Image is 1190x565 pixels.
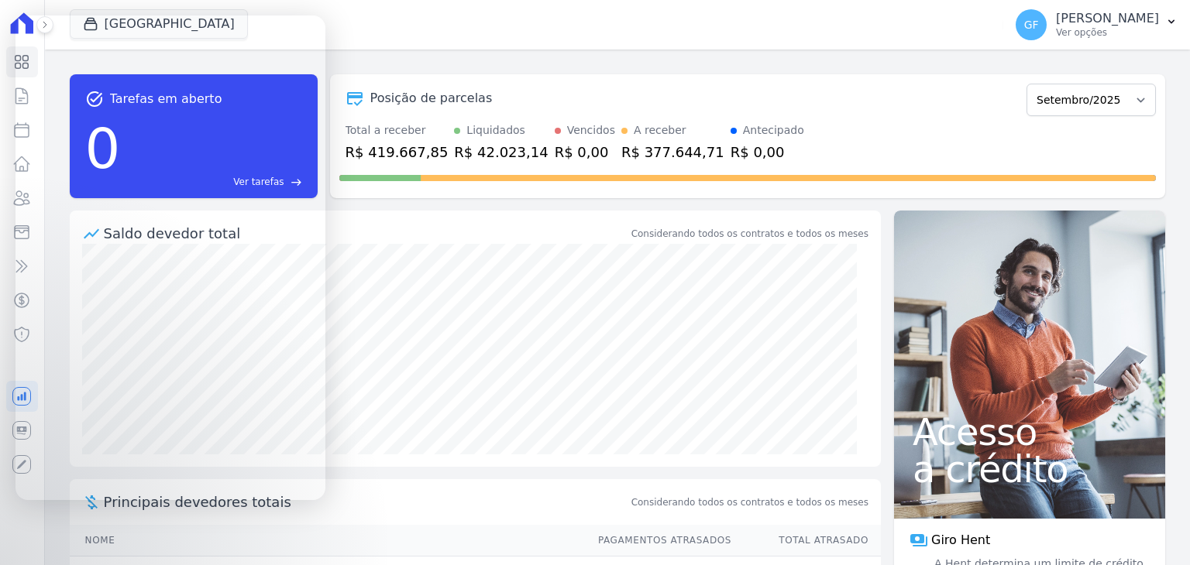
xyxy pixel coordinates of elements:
div: R$ 0,00 [555,142,615,163]
div: Liquidados [466,122,525,139]
div: R$ 42.023,14 [454,142,548,163]
span: Considerando todos os contratos e todos os meses [631,495,868,509]
div: Considerando todos os contratos e todos os meses [631,227,868,241]
iframe: Intercom live chat [15,15,325,500]
th: Total Atrasado [732,525,881,556]
p: [PERSON_NAME] [1056,11,1159,26]
p: Ver opções [1056,26,1159,39]
span: GF [1024,19,1039,30]
span: Principais devedores totais [104,491,628,512]
div: Posição de parcelas [370,89,493,108]
div: R$ 377.644,71 [621,142,724,163]
button: GF [PERSON_NAME] Ver opções [1003,3,1190,46]
span: Giro Hent [931,531,990,550]
div: R$ 0,00 [731,142,804,163]
div: A receber [634,122,686,139]
iframe: Intercom live chat [15,512,53,550]
th: Pagamentos Atrasados [583,525,732,556]
th: Nome [70,525,583,556]
div: Saldo devedor total [104,223,628,244]
div: Vencidos [567,122,615,139]
button: [GEOGRAPHIC_DATA] [70,9,248,39]
span: a crédito [913,450,1147,488]
div: Antecipado [743,122,804,139]
div: Total a receber [346,122,449,139]
div: R$ 419.667,85 [346,142,449,163]
span: Acesso [913,413,1147,450]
